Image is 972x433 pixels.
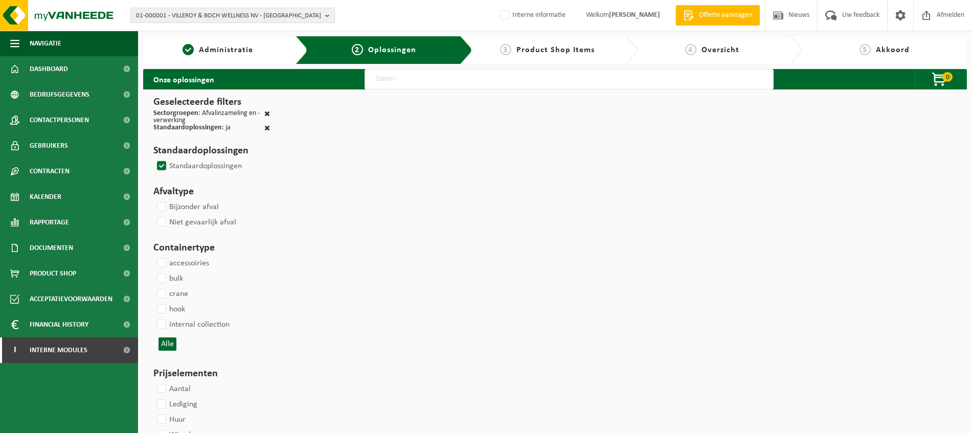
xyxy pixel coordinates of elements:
span: Interne modules [30,337,87,363]
label: Huur [155,412,186,427]
label: crane [155,286,188,302]
button: 0 [915,69,966,89]
span: Product Shop Items [516,46,595,54]
a: 1Administratie [148,44,287,56]
span: Oplossingen [368,46,416,54]
span: I [10,337,19,363]
span: Navigatie [30,31,61,56]
label: hook [155,302,185,317]
span: Dashboard [30,56,68,82]
span: Overzicht [702,46,739,54]
span: 5 [860,44,871,55]
span: Sectorgroepen [153,109,198,117]
button: 01-000001 - VILLEROY & BOCH WELLNESS NV - [GEOGRAPHIC_DATA] [130,8,335,23]
label: internal collection [155,317,230,332]
span: Product Shop [30,261,76,286]
label: Niet gevaarlijk afval [155,215,236,230]
span: Administratie [199,46,253,54]
input: Zoeken [365,69,774,89]
span: Standaardoplossingen [153,124,222,131]
span: 2 [352,44,363,55]
span: Financial History [30,312,88,337]
h3: Prijselementen [153,366,270,381]
span: Bedrijfsgegevens [30,82,89,107]
h2: Onze oplossingen [143,69,224,89]
h3: Standaardoplossingen [153,143,270,158]
label: Standaardoplossingen [155,158,242,174]
h3: Geselecteerde filters [153,95,270,110]
span: Akkoord [876,46,910,54]
span: 1 [183,44,194,55]
span: Contracten [30,158,70,184]
span: Contactpersonen [30,107,89,133]
label: Interne informatie [498,8,566,23]
span: 01-000001 - VILLEROY & BOCH WELLNESS NV - [GEOGRAPHIC_DATA] [136,8,321,24]
label: Bijzonder afval [155,199,219,215]
a: 3Product Shop Items [478,44,617,56]
span: 4 [685,44,696,55]
div: : Afvalinzameling en -verwerking [153,110,264,124]
span: Offerte aanvragen [696,10,755,20]
button: Alle [159,337,176,351]
h3: Containertype [153,240,270,256]
label: Lediging [155,397,197,412]
a: 2Oplossingen [315,44,452,56]
a: 4Overzicht [643,44,782,56]
span: Acceptatievoorwaarden [30,286,112,312]
span: 0 [942,72,953,82]
h3: Afvaltype [153,184,270,199]
span: Kalender [30,184,61,210]
span: Documenten [30,235,73,261]
div: : ja [153,124,231,133]
strong: [PERSON_NAME] [609,11,660,19]
label: Aantal [155,381,191,397]
label: accessoiries [155,256,209,271]
a: 5Akkoord [807,44,962,56]
span: 3 [500,44,511,55]
a: Offerte aanvragen [675,5,760,26]
label: bulk [155,271,183,286]
span: Rapportage [30,210,69,235]
span: Gebruikers [30,133,68,158]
